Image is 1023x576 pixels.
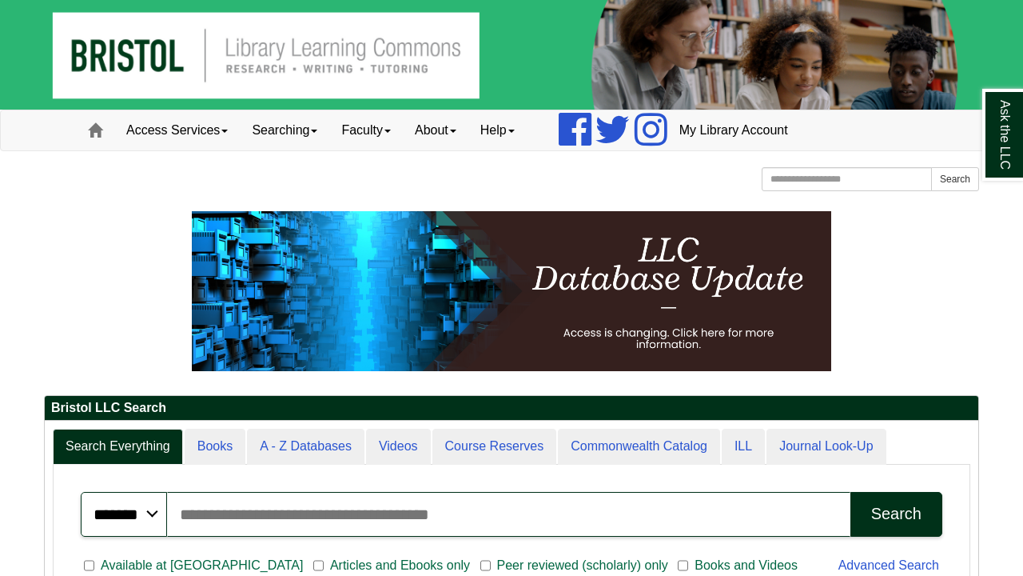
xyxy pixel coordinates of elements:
[931,167,979,191] button: Search
[722,429,765,465] a: ILL
[871,505,921,523] div: Search
[240,110,329,150] a: Searching
[114,110,240,150] a: Access Services
[403,110,468,150] a: About
[491,556,675,575] span: Peer reviewed (scholarly) only
[53,429,183,465] a: Search Everything
[766,429,886,465] a: Journal Look-Up
[667,110,800,150] a: My Library Account
[366,429,431,465] a: Videos
[329,110,403,150] a: Faculty
[468,110,527,150] a: Help
[688,556,804,575] span: Books and Videos
[247,429,364,465] a: A - Z Databases
[558,429,720,465] a: Commonwealth Catalog
[45,396,978,421] h2: Bristol LLC Search
[480,558,491,573] input: Peer reviewed (scholarly) only
[324,556,476,575] span: Articles and Ebooks only
[313,558,324,573] input: Articles and Ebooks only
[850,492,942,537] button: Search
[94,556,309,575] span: Available at [GEOGRAPHIC_DATA]
[678,558,688,573] input: Books and Videos
[84,558,94,573] input: Available at [GEOGRAPHIC_DATA]
[185,429,245,465] a: Books
[192,211,831,371] img: HTML tutorial
[432,429,557,465] a: Course Reserves
[838,558,939,572] a: Advanced Search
